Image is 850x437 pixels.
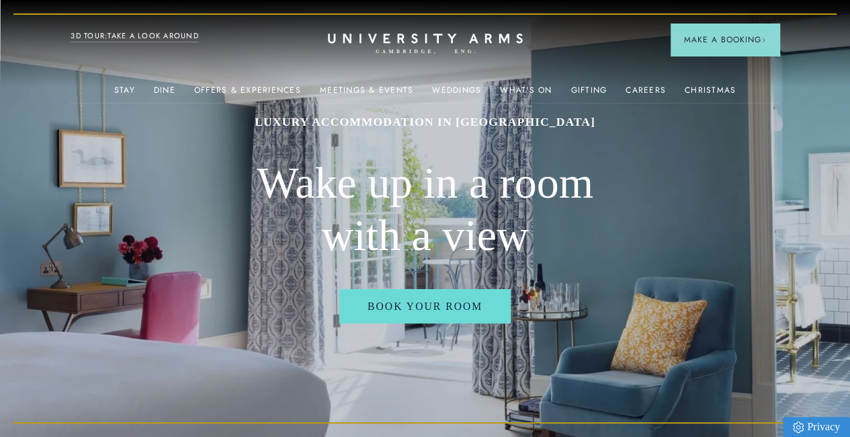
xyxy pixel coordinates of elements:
[339,289,511,323] a: Book Your Room
[793,422,804,433] img: Privacy
[570,85,607,103] a: Gifting
[328,34,523,54] a: Home
[432,85,481,103] a: Weddings
[761,38,766,42] img: Arrow icon
[320,85,413,103] a: Meetings & Events
[671,24,779,56] button: Make a BookingArrow icon
[154,85,175,103] a: Dine
[194,85,301,103] a: Offers & Experiences
[684,34,766,46] span: Make a Booking
[685,85,736,103] a: Christmas
[71,30,199,42] a: 3D TOUR:TAKE A LOOK AROUND
[212,114,638,130] h1: Luxury Accommodation in [GEOGRAPHIC_DATA]
[783,417,850,437] a: Privacy
[114,85,135,103] a: Stay
[212,157,638,262] h2: Wake up in a room with a view
[500,85,552,103] a: What's On
[626,85,666,103] a: Careers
